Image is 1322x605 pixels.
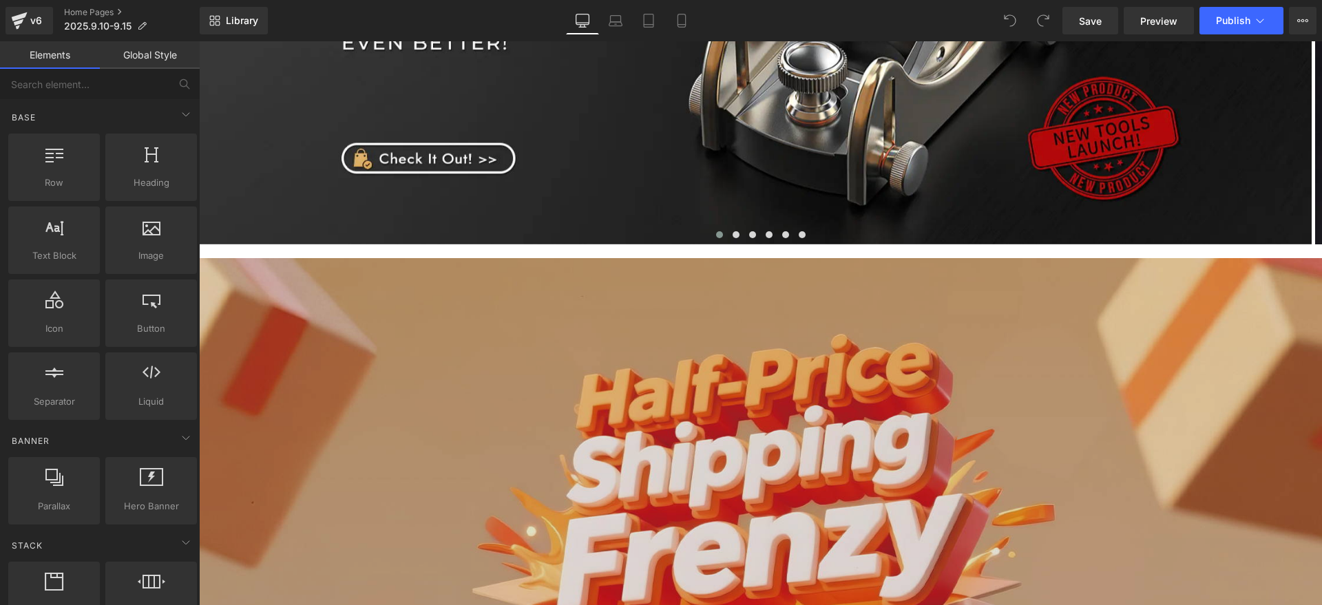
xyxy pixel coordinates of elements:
a: Laptop [599,7,632,34]
button: More [1289,7,1316,34]
a: Tablet [632,7,665,34]
span: Row [12,176,96,190]
div: v6 [28,12,45,30]
span: Liquid [109,394,193,409]
a: v6 [6,7,53,34]
a: Global Style [100,41,200,69]
button: Undo [996,7,1024,34]
button: Publish [1199,7,1283,34]
span: 2025.9.10-9.15 [64,21,132,32]
a: Home Pages [64,7,200,18]
span: Library [226,14,258,27]
span: Save [1079,14,1102,28]
a: New Library [200,7,268,34]
button: Redo [1029,7,1057,34]
span: Publish [1216,15,1250,26]
a: Desktop [566,7,599,34]
span: Hero Banner [109,499,193,513]
span: Base [10,111,37,124]
a: Preview [1124,7,1194,34]
span: Icon [12,321,96,336]
span: Preview [1140,14,1177,28]
span: Banner [10,434,51,447]
span: Heading [109,176,193,190]
span: Separator [12,394,96,409]
span: Button [109,321,193,336]
span: Parallax [12,499,96,513]
span: Text Block [12,248,96,263]
span: Image [109,248,193,263]
a: Mobile [665,7,698,34]
span: Stack [10,539,44,552]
